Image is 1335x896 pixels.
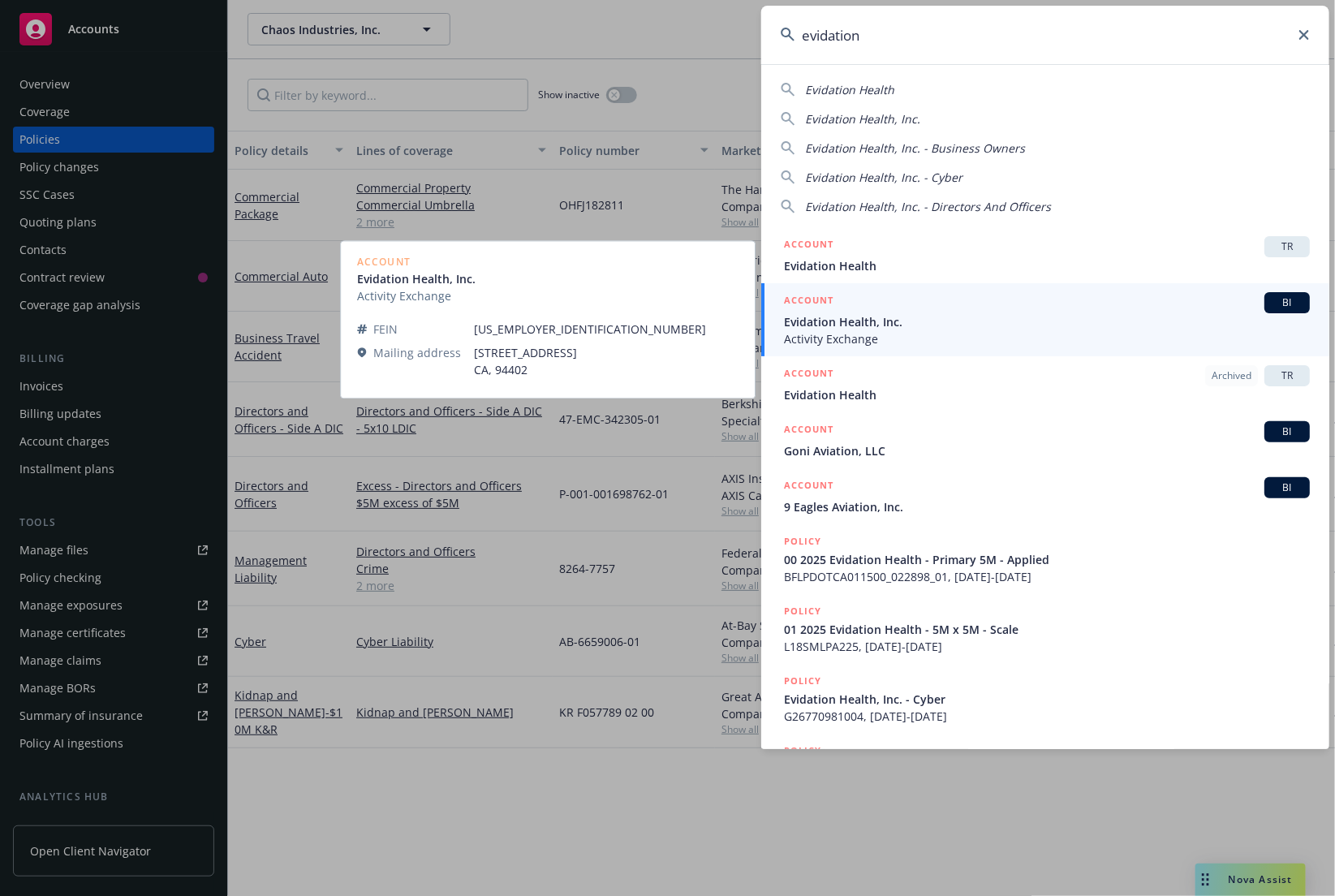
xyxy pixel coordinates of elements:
[761,283,1329,356] a: ACCOUNTBIEvidation Health, Inc.Activity Exchange
[784,257,1310,274] span: Evidation Health
[761,356,1329,412] a: ACCOUNTArchivedTREvidation Health
[761,664,1329,734] a: POLICYEvidation Health, Inc. - CyberG26770981004, [DATE]-[DATE]
[1271,424,1303,439] span: BI
[784,673,821,689] h5: POLICY
[784,313,1310,330] span: Evidation Health, Inc.
[784,477,833,497] h5: ACCOUNT
[784,330,1310,347] span: Activity Exchange
[1271,239,1303,254] span: TR
[1271,480,1303,495] span: BI
[784,498,1310,515] span: 9 Eagles Aviation, Inc.
[805,199,1051,214] span: Evidation Health, Inc. - Directors And Officers
[805,140,1025,156] span: Evidation Health, Inc. - Business Owners
[1212,368,1251,383] span: Archived
[761,734,1329,803] a: POLICY
[1271,368,1303,383] span: TR
[784,743,821,759] h5: POLICY
[784,292,833,312] h5: ACCOUNT
[761,227,1329,283] a: ACCOUNTTREvidation Health
[784,365,833,385] h5: ACCOUNT
[784,621,1310,638] span: 01 2025 Evidation Health - 5M x 5M - Scale
[784,603,821,619] h5: POLICY
[784,386,1310,403] span: Evidation Health
[761,524,1329,594] a: POLICY00 2025 Evidation Health - Primary 5M - AppliedBFLPDOTCA011500_022898_01, [DATE]-[DATE]
[784,236,833,256] h5: ACCOUNT
[761,594,1329,664] a: POLICY01 2025 Evidation Health - 5M x 5M - ScaleL18SMLPA225, [DATE]-[DATE]
[784,568,1310,585] span: BFLPDOTCA011500_022898_01, [DATE]-[DATE]
[761,412,1329,468] a: ACCOUNTBIGoni Aviation, LLC
[761,6,1329,64] input: Search...
[784,551,1310,568] span: 00 2025 Evidation Health - Primary 5M - Applied
[805,82,894,97] span: Evidation Health
[784,442,1310,459] span: Goni Aviation, LLC
[784,421,833,441] h5: ACCOUNT
[1271,295,1303,310] span: BI
[784,638,1310,655] span: L18SMLPA225, [DATE]-[DATE]
[805,111,920,127] span: Evidation Health, Inc.
[761,468,1329,524] a: ACCOUNTBI9 Eagles Aviation, Inc.
[784,691,1310,708] span: Evidation Health, Inc. - Cyber
[784,708,1310,725] span: G26770981004, [DATE]-[DATE]
[805,170,962,185] span: Evidation Health, Inc. - Cyber
[784,533,821,549] h5: POLICY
